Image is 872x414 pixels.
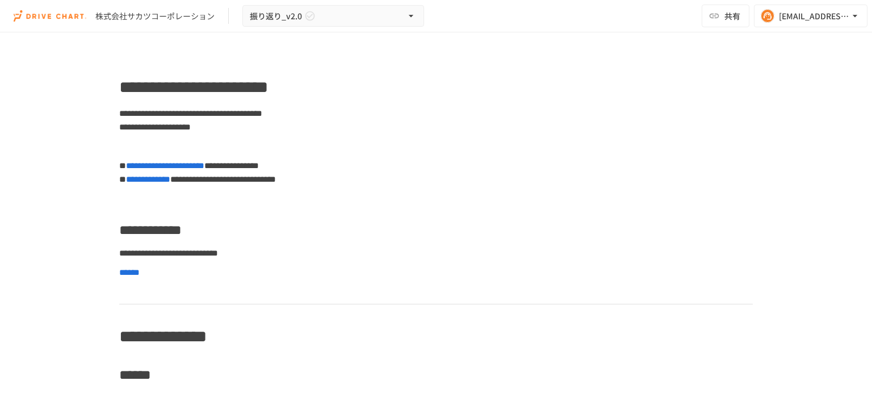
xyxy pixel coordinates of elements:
[250,9,302,23] span: 振り返り_v2.0
[95,10,215,22] div: 株式会社サカツコーポレーション
[702,5,749,27] button: 共有
[779,9,849,23] div: [EMAIL_ADDRESS][DOMAIN_NAME]
[754,5,867,27] button: [EMAIL_ADDRESS][DOMAIN_NAME]
[724,10,740,22] span: 共有
[242,5,424,27] button: 振り返り_v2.0
[14,7,86,25] img: i9VDDS9JuLRLX3JIUyK59LcYp6Y9cayLPHs4hOxMB9W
